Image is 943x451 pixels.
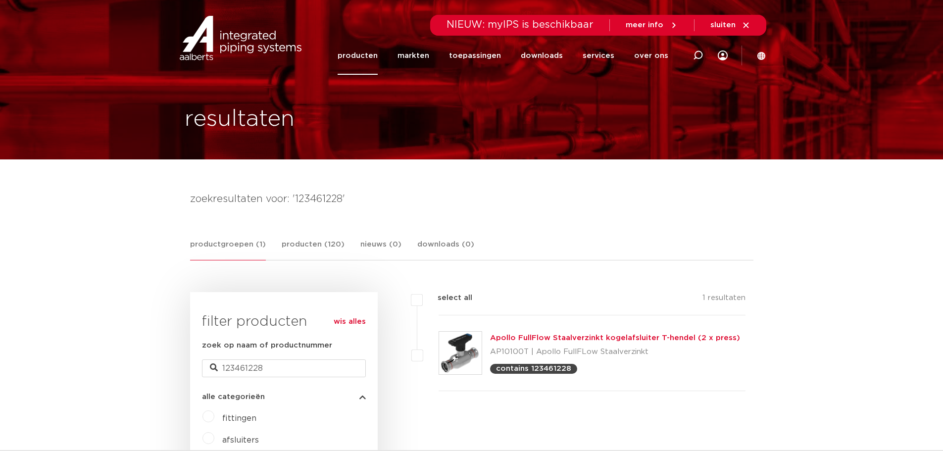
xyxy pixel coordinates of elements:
[583,37,614,75] a: services
[202,359,366,377] input: zoeken
[202,312,366,332] h3: filter producten
[190,191,753,207] h4: zoekresultaten voor: '123461228'
[710,21,736,29] span: sluiten
[423,292,472,304] label: select all
[338,37,668,75] nav: Menu
[490,334,740,342] a: Apollo FullFlow Staalverzinkt kogelafsluiter T-hendel (2 x press)
[449,37,501,75] a: toepassingen
[521,37,563,75] a: downloads
[439,332,482,374] img: Thumbnail for Apollo FullFlow Staalverzinkt kogelafsluiter T-hendel (2 x press)
[447,20,594,30] span: NIEUW: myIPS is beschikbaar
[490,344,740,360] p: AP10100T | Apollo FullFLow Staalverzinkt
[202,340,332,351] label: zoek op naam of productnummer
[185,103,295,135] h1: resultaten
[282,239,345,260] a: producten (120)
[702,292,745,307] p: 1 resultaten
[634,37,668,75] a: over ons
[360,239,401,260] a: nieuws (0)
[338,37,378,75] a: producten
[626,21,678,30] a: meer info
[202,393,265,401] span: alle categorieën
[190,239,266,260] a: productgroepen (1)
[496,365,571,372] p: contains 123461228
[417,239,474,260] a: downloads (0)
[334,316,366,328] a: wis alles
[222,436,259,444] a: afsluiters
[222,414,256,422] a: fittingen
[202,393,366,401] button: alle categorieën
[397,37,429,75] a: markten
[626,21,663,29] span: meer info
[710,21,750,30] a: sluiten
